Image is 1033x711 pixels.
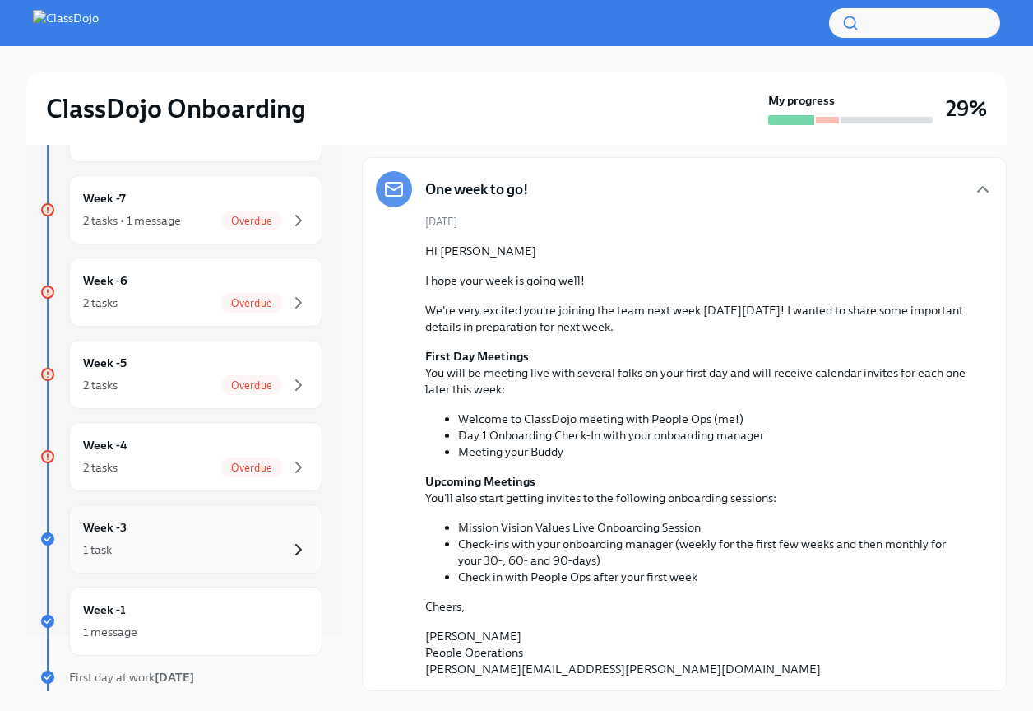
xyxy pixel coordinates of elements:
[425,474,535,489] strong: Upcoming Meetings
[83,272,127,290] h6: Week -6
[425,272,966,289] p: I hope your week is going well!
[458,444,966,460] li: Meeting your Buddy
[83,377,118,393] div: 2 tasks
[83,354,127,372] h6: Week -5
[39,504,322,574] a: Week -31 task
[83,295,118,311] div: 2 tasks
[425,348,966,397] p: You will be meeting live with several folks on your first day and will receive calendar invites f...
[946,94,987,123] h3: 29%
[83,601,126,619] h6: Week -1
[83,212,181,229] div: 2 tasks • 1 message
[69,670,194,685] span: First day at work
[458,569,966,585] li: Check in with People Ops after your first week
[46,92,306,125] h2: ClassDojo Onboarding
[83,541,112,558] div: 1 task
[221,379,282,392] span: Overdue
[39,258,322,327] a: Week -62 tasksOverdue
[155,670,194,685] strong: [DATE]
[83,624,137,640] div: 1 message
[425,243,966,259] p: Hi [PERSON_NAME]
[39,340,322,409] a: Week -52 tasksOverdue
[83,518,127,537] h6: Week -3
[33,10,99,36] img: ClassDojo
[425,302,966,335] p: We're very excited you're joining the team next week [DATE][DATE]! I wanted to share some importa...
[425,598,966,615] p: Cheers,
[39,422,322,491] a: Week -42 tasksOverdue
[425,628,966,677] p: [PERSON_NAME] People Operations [PERSON_NAME][EMAIL_ADDRESS][PERSON_NAME][DOMAIN_NAME]
[39,587,322,656] a: Week -11 message
[83,189,126,207] h6: Week -7
[458,536,966,569] li: Check-ins with your onboarding manager (weekly for the first few weeks and then monthly for your ...
[425,349,529,364] strong: First Day Meetings
[458,411,966,427] li: Welcome to ClassDojo meeting with People Ops (me!)
[425,473,966,506] p: You'll also start getting invites to the following onboarding sessions:
[83,436,127,454] h6: Week -4
[221,297,282,309] span: Overdue
[221,462,282,474] span: Overdue
[221,215,282,227] span: Overdue
[39,669,322,685] a: First day at work[DATE]
[39,175,322,244] a: Week -72 tasks • 1 messageOverdue
[458,519,966,536] li: Mission Vision Values Live Onboarding Session
[83,459,118,476] div: 2 tasks
[458,427,966,444] li: Day 1 Onboarding Check-In with your onboarding manager
[768,92,835,109] strong: My progress
[425,214,457,230] span: [DATE]
[425,179,528,199] h5: One week to go!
